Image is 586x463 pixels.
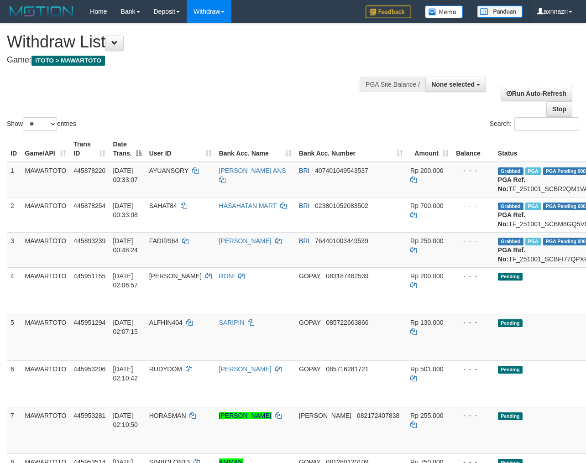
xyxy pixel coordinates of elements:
img: panduan.png [477,5,523,18]
span: Grabbed [498,203,523,210]
span: 445893239 [73,237,105,245]
span: GOPAY [299,272,320,280]
span: [DATE] 02:10:50 [113,412,138,428]
th: Trans ID: activate to sort column ascending [70,136,109,162]
td: MAWARTOTO [21,197,70,232]
span: [DATE] 00:33:08 [113,202,138,218]
span: 445951155 [73,272,105,280]
h4: Game: [7,56,382,65]
th: User ID: activate to sort column ascending [146,136,215,162]
span: Marked by axnbram [525,238,541,245]
a: [PERSON_NAME] ANS [219,167,286,174]
div: - - - [456,201,491,210]
div: - - - [456,364,491,374]
td: 1 [7,162,21,198]
b: PGA Ref. No: [498,211,525,228]
td: 2 [7,197,21,232]
span: [DATE] 02:10:42 [113,365,138,382]
span: BRI [299,167,309,174]
span: AYUANSORY [149,167,188,174]
span: [PERSON_NAME] [149,272,202,280]
span: [DATE] 02:07:15 [113,319,138,335]
select: Showentries [23,117,57,131]
div: - - - [456,166,491,175]
div: - - - [456,411,491,420]
span: Rp 255.000 [410,412,443,419]
span: BRI [299,202,309,209]
td: MAWARTOTO [21,267,70,314]
span: 445951294 [73,319,105,326]
span: 445878220 [73,167,105,174]
h1: Withdraw List [7,33,382,51]
div: - - - [456,318,491,327]
span: Grabbed [498,238,523,245]
td: 5 [7,314,21,360]
span: [DATE] 00:33:07 [113,167,138,183]
label: Show entries [7,117,76,131]
label: Search: [490,117,579,131]
a: [PERSON_NAME] [219,412,272,419]
th: Date Trans.: activate to sort column descending [109,136,145,162]
th: Bank Acc. Name: activate to sort column ascending [215,136,295,162]
span: RUDYDOM [149,365,182,373]
img: Button%20Memo.svg [425,5,463,18]
a: RONI [219,272,235,280]
span: ALFHIN404 [149,319,183,326]
span: Rp 501.000 [410,365,443,373]
span: Rp 700.000 [410,202,443,209]
button: None selected [425,77,486,92]
span: BRI [299,237,309,245]
span: GOPAY [299,319,320,326]
div: - - - [456,271,491,281]
input: Search: [514,117,579,131]
td: MAWARTOTO [21,162,70,198]
td: MAWARTOTO [21,407,70,453]
img: Feedback.jpg [366,5,411,18]
td: 3 [7,232,21,267]
th: Balance [452,136,494,162]
span: [DATE] 00:48:24 [113,237,138,254]
span: ITOTO > MAWARTOTO [31,56,105,66]
div: PGA Site Balance / [360,77,425,92]
span: Grabbed [498,167,523,175]
span: 445878254 [73,202,105,209]
span: Pending [498,366,523,374]
span: Rp 200.000 [410,272,443,280]
span: None selected [431,81,475,88]
th: ID [7,136,21,162]
td: MAWARTOTO [21,360,70,407]
span: 445953206 [73,365,105,373]
span: Copy 082172407838 to clipboard [357,412,399,419]
span: Marked by axnriski [525,167,541,175]
a: Stop [546,101,572,117]
span: Rp 250.000 [410,237,443,245]
b: PGA Ref. No: [498,246,525,263]
span: Pending [498,412,523,420]
span: GOPAY [299,365,320,373]
td: MAWARTOTO [21,232,70,267]
span: Pending [498,273,523,281]
span: Copy 085722663866 to clipboard [326,319,368,326]
span: [DATE] 02:06:57 [113,272,138,289]
th: Game/API: activate to sort column ascending [21,136,70,162]
span: Pending [498,319,523,327]
th: Amount: activate to sort column ascending [407,136,452,162]
span: Rp 130.000 [410,319,443,326]
td: 6 [7,360,21,407]
span: Rp 200.000 [410,167,443,174]
b: PGA Ref. No: [498,176,525,192]
td: 7 [7,407,21,453]
td: 4 [7,267,21,314]
th: Bank Acc. Number: activate to sort column ascending [295,136,407,162]
div: - - - [456,236,491,245]
span: SAHAT84 [149,202,177,209]
a: SARIPIN [219,319,245,326]
a: [PERSON_NAME] [219,365,272,373]
span: Marked by axnriski [525,203,541,210]
a: HASAHATAN MART [219,202,277,209]
span: Copy 083187462539 to clipboard [326,272,368,280]
span: HORASMAN [149,412,186,419]
span: Copy 764401003449539 to clipboard [315,237,368,245]
span: 445953281 [73,412,105,419]
span: Copy 023801052083502 to clipboard [315,202,368,209]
